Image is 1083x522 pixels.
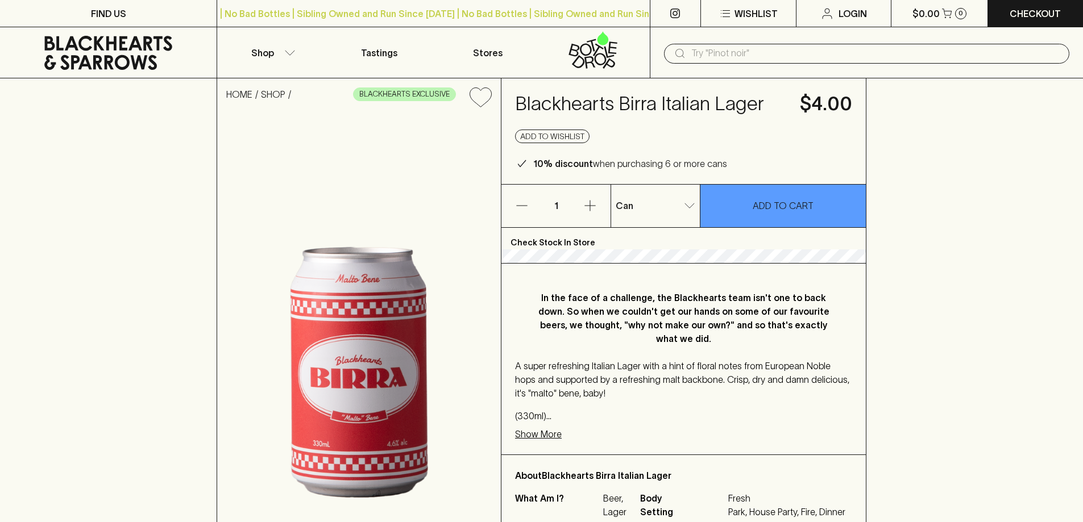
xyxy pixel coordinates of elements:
[533,158,593,169] b: 10% discount
[515,469,852,482] p: About Blackhearts Birra Italian Lager
[640,491,725,505] span: Body
[251,46,274,60] p: Shop
[354,89,455,100] span: BLACKHEARTS EXCLUSIVE
[691,44,1060,62] input: Try "Pinot noir"
[501,228,866,249] p: Check Stock In Store
[728,491,852,505] span: Fresh
[261,89,285,99] a: SHOP
[603,491,626,519] p: Beer, Lager
[515,92,786,116] h4: Blackhearts Birra Italian Lager
[515,491,600,519] p: What Am I?
[91,7,126,20] p: FIND US
[515,359,852,400] p: A super refreshing Italian Lager with a hint of floral notes from European Noble hops and support...
[325,27,433,78] a: Tastings
[434,27,542,78] a: Stores
[912,7,940,20] p: $0.00
[542,185,570,227] p: 1
[217,27,325,78] button: Shop
[465,83,496,112] button: Add to wishlist
[800,92,852,116] h4: $4.00
[616,199,633,212] p: Can
[515,130,590,143] button: Add to wishlist
[1010,7,1061,20] p: Checkout
[839,7,867,20] p: Login
[515,427,562,441] p: Show More
[700,185,866,227] button: ADD TO CART
[515,409,852,423] p: (330ml) 4.6% ABV
[226,89,252,99] a: HOME
[473,46,503,60] p: Stores
[753,199,814,212] p: ADD TO CART
[533,157,727,170] p: when purchasing 6 or more cans
[611,194,700,217] div: Can
[361,46,397,60] p: Tastings
[735,7,778,20] p: Wishlist
[538,291,829,345] p: In the face of a challenge, the Blackhearts team isn't one to back down. So when we couldn't get ...
[958,10,963,16] p: 0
